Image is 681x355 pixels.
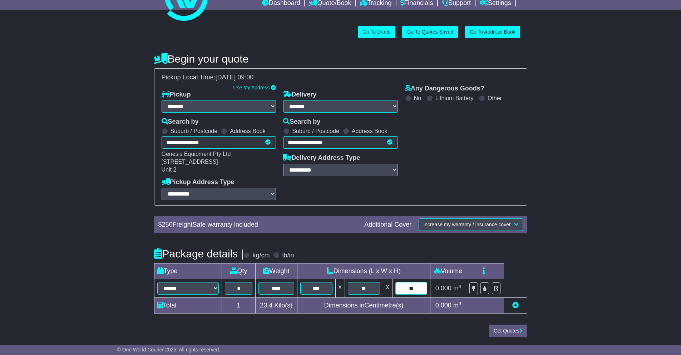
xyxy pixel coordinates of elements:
[423,222,510,227] span: Increase my warranty / insurance cover
[252,252,270,260] label: kg/cm
[459,284,462,289] sup: 3
[488,95,502,102] label: Other
[255,298,297,314] td: Kilo(s)
[283,118,320,126] label: Search by
[453,285,462,292] span: m
[260,302,272,309] span: 23.4
[297,298,430,314] td: Dimensions in Centimetre(s)
[292,128,339,134] label: Suburb / Postcode
[358,26,395,38] a: Go To Drafts
[419,218,523,231] button: Increase my warranty / insurance cover
[435,285,451,292] span: 0.000
[352,128,388,134] label: Address Book
[282,252,294,260] label: lb/in
[255,263,297,279] td: Weight
[283,154,360,162] label: Delivery Address Type
[459,301,462,306] sup: 3
[405,85,484,93] label: Any Dangerous Goods?
[154,263,222,279] td: Type
[158,74,523,82] div: Pickup Local Time:
[222,298,255,314] td: 1
[222,263,255,279] td: Qty
[512,302,519,309] a: Add new item
[435,95,474,102] label: Lithium Battery
[283,91,316,99] label: Delivery
[117,347,221,352] span: © One World Courier 2025. All rights reserved.
[361,221,415,229] div: Additional Cover
[465,26,520,38] a: Go To Address Book
[414,95,421,102] label: No
[171,128,218,134] label: Suburb / Postcode
[154,298,222,314] td: Total
[216,74,254,81] span: [DATE] 09:00
[162,91,191,99] label: Pickup
[297,263,430,279] td: Dimensions (L x W x H)
[154,248,244,260] h4: Package details |
[162,159,218,165] span: [STREET_ADDRESS]
[489,325,527,337] button: Get Quotes
[162,167,177,173] span: Unit 2
[230,128,266,134] label: Address Book
[162,151,231,157] span: Genesis Equipment Pty Ltd
[402,26,458,38] a: Go To Quotes Saved
[162,178,235,186] label: Pickup Address Type
[430,263,466,279] td: Volume
[155,221,361,229] div: $ FreightSafe warranty included
[162,118,199,126] label: Search by
[435,302,451,309] span: 0.000
[453,302,462,309] span: m
[383,279,392,298] td: x
[162,221,173,228] span: 250
[233,85,270,90] a: Use My Address
[335,279,345,298] td: x
[154,53,527,65] h4: Begin your quote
